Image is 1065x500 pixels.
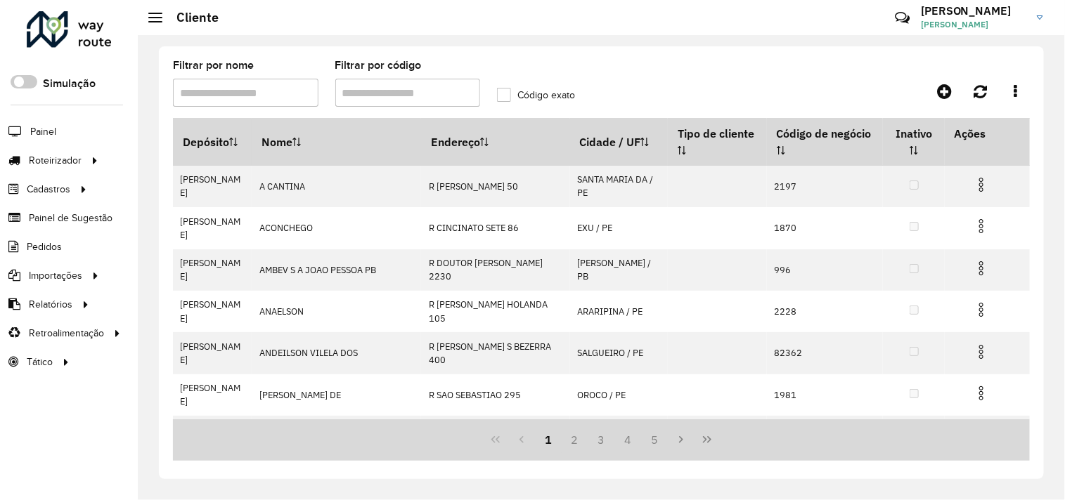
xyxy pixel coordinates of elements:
th: Nome [252,119,421,166]
td: ANAELSON [252,291,421,332]
span: Painel de Sugestão [29,211,112,225]
span: Painel [30,124,56,139]
span: Retroalimentação [29,326,104,341]
td: ARARIPINA / PE [570,291,669,332]
th: Ações [945,119,1029,148]
th: Inativo [883,119,945,166]
td: [PERSON_NAME] [173,374,252,416]
td: [PERSON_NAME] [173,166,252,207]
th: Cidade / UF [570,119,669,166]
td: AMBEV S A JOAO PESSOA PB [252,249,421,291]
button: 4 [614,426,641,453]
span: Tático [27,355,53,369]
td: ARARIPE BEBIDAS [252,416,421,457]
td: 996 [767,249,883,291]
span: Roteirizador [29,153,82,168]
th: Endereço [421,119,569,166]
td: [PERSON_NAME] [173,332,252,374]
td: A CANTINA [252,166,421,207]
td: 82362 [767,332,883,374]
td: [PERSON_NAME] [173,416,252,457]
td: [PERSON_NAME] [173,249,252,291]
div: Críticas? Dúvidas? Elogios? Sugestões? Entre em contato conosco! [727,4,874,42]
span: Relatórios [29,297,72,312]
button: 2 [562,426,588,453]
th: Tipo de cliente [668,119,767,166]
button: 1 [535,426,562,453]
h3: [PERSON_NAME] [921,4,1026,18]
button: Next Page [668,426,695,453]
td: 2228 [767,291,883,332]
td: EXU / PE [570,207,669,249]
button: Last Page [694,426,721,453]
td: [PERSON_NAME] / PB [570,249,669,291]
td: R DOUTOR [PERSON_NAME] 2230 [421,249,569,291]
span: Pedidos [27,239,62,254]
h2: Cliente [162,10,219,25]
td: R [PERSON_NAME] 55 [421,416,569,457]
td: R SAO SEBASTIAO 295 [421,374,569,416]
td: R [PERSON_NAME] HOLANDA 105 [421,291,569,332]
td: R CINCINATO SETE 86 [421,207,569,249]
td: SALGUEIRO / PE [570,332,669,374]
td: 4783 [767,416,883,457]
td: R [PERSON_NAME] 50 [421,166,569,207]
td: [PERSON_NAME] [173,291,252,332]
td: ANDEILSON VILELA DOS [252,332,421,374]
a: Contato Rápido [887,3,917,33]
td: OROCO / PE [570,374,669,416]
td: [PERSON_NAME] DE [252,374,421,416]
td: 2197 [767,166,883,207]
label: Filtrar por nome [173,57,254,74]
label: Código exato [497,88,575,103]
span: Cadastros [27,182,70,197]
label: Simulação [43,75,96,92]
td: ARARIPINA / PE [570,416,669,457]
td: [PERSON_NAME] [173,207,252,249]
span: [PERSON_NAME] [921,18,1026,31]
th: Código de negócio [767,119,883,166]
button: 3 [588,426,615,453]
td: 1981 [767,374,883,416]
span: Importações [29,268,82,283]
button: 5 [641,426,668,453]
th: Depósito [173,119,252,166]
td: ACONCHEGO [252,207,421,249]
td: 1870 [767,207,883,249]
td: SANTA MARIA DA / PE [570,166,669,207]
label: Filtrar por código [335,57,422,74]
td: R [PERSON_NAME] S BEZERRA 400 [421,332,569,374]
